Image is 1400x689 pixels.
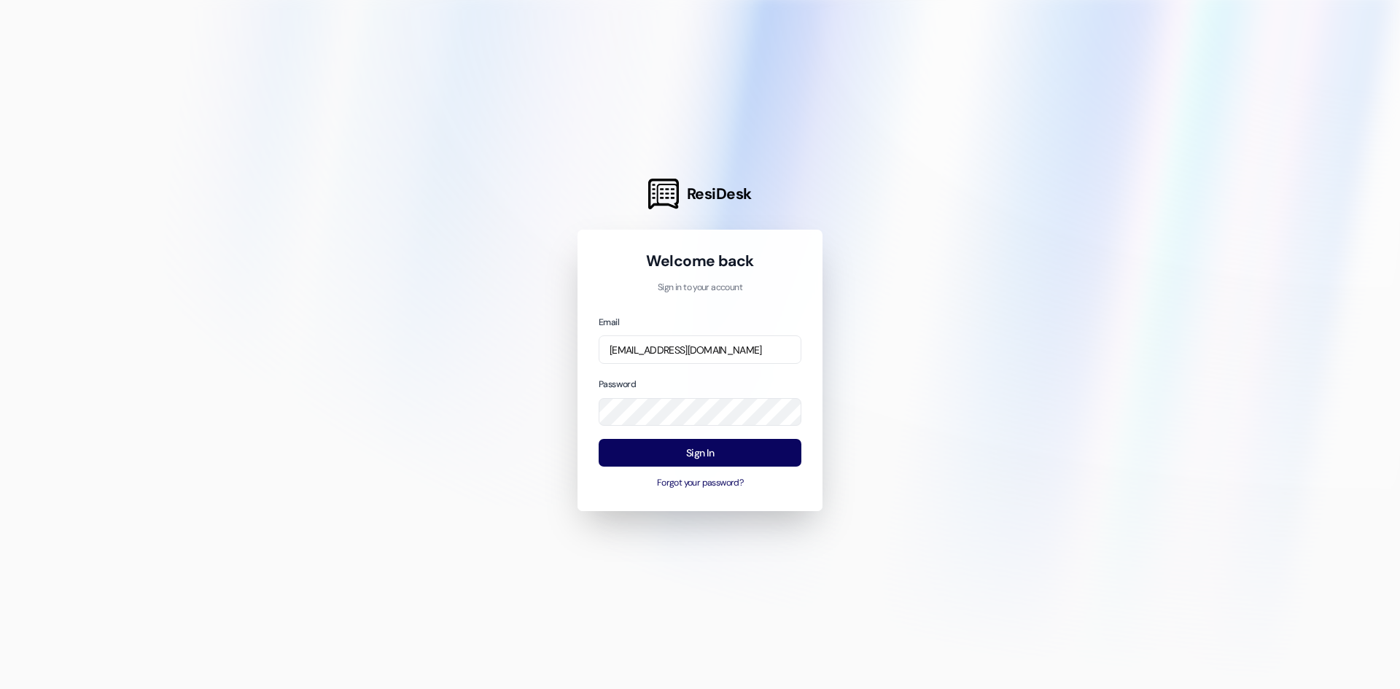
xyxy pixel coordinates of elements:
label: Email [599,316,619,328]
label: Password [599,378,636,390]
span: ResiDesk [687,184,752,204]
button: Sign In [599,439,801,467]
button: Forgot your password? [599,477,801,490]
input: name@example.com [599,335,801,364]
h1: Welcome back [599,251,801,271]
img: ResiDesk Logo [648,179,679,209]
p: Sign in to your account [599,281,801,295]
